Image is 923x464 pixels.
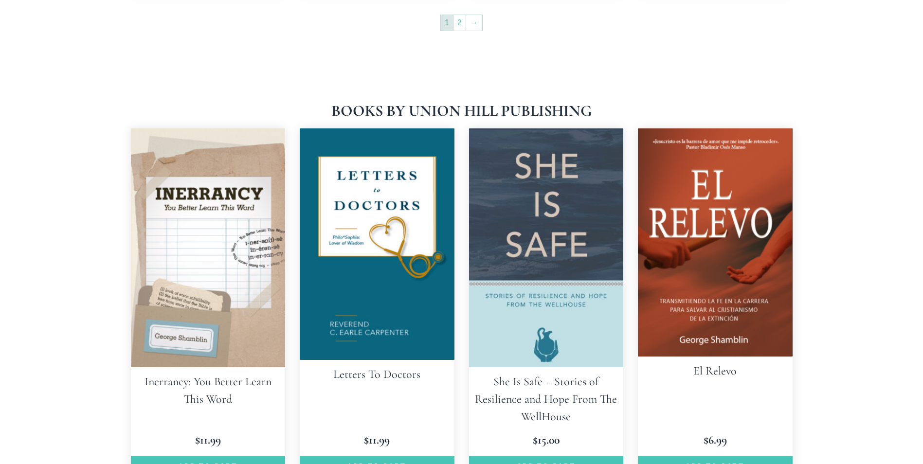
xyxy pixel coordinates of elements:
h2: El Relevo [638,357,793,386]
a: Inerrancy: You Better Learn This Word $11.99 [131,128,286,449]
span: Page 1 [441,15,453,31]
h1: Books by Union Hill Publishing [131,103,793,119]
bdi: 15.00 [533,433,560,447]
bdi: 11.99 [195,433,221,447]
img: She Is Safe - Stories of Resilience and Hope From The WellHouse [469,128,624,367]
span: $ [704,433,708,447]
a: Letters To Doctors $11.99 [300,128,454,449]
h2: She Is Safe – Stories of Resilience and Hope From The WellHouse [469,367,624,431]
a: She Is Safe – Stories of Resilience and Hope From The WellHouse $15.00 [469,128,624,449]
a: El Relevo $6.99 [638,128,793,449]
bdi: 11.99 [364,433,390,447]
span: $ [533,433,538,447]
span: $ [364,433,369,447]
a: → [466,15,482,31]
h2: Inerrancy: You Better Learn This Word [131,367,286,414]
img: Letters To Doctors [300,128,454,360]
a: Page 2 [453,15,466,31]
h2: Letters To Doctors [300,360,454,389]
img: Inerrancy: You Better Learn This Word [131,128,286,367]
img: El Relevo [638,128,793,357]
span: $ [195,433,200,447]
bdi: 6.99 [704,433,727,447]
